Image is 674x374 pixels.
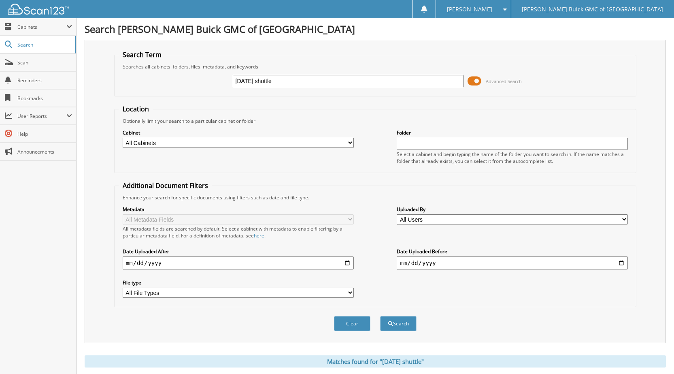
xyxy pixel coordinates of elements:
[85,355,666,368] div: Matches found for "[DATE] shuttle"
[17,130,72,137] span: Help
[17,59,72,66] span: Scan
[123,225,354,239] div: All metadata fields are searched by default. Select a cabinet with metadata to enable filtering b...
[380,316,417,331] button: Search
[17,41,71,48] span: Search
[17,77,72,84] span: Reminders
[8,4,69,15] img: scan123-logo-white.svg
[119,118,632,124] div: Optionally limit your search to a particular cabinet or folder
[486,78,522,84] span: Advanced Search
[254,232,264,239] a: here
[119,181,212,190] legend: Additional Document Filters
[17,95,72,102] span: Bookmarks
[119,50,166,59] legend: Search Term
[123,256,354,269] input: start
[397,248,628,255] label: Date Uploaded Before
[119,105,153,113] legend: Location
[17,24,66,30] span: Cabinets
[119,63,632,70] div: Searches all cabinets, folders, files, metadata, and keywords
[123,279,354,286] label: File type
[397,151,628,165] div: Select a cabinet and begin typing the name of the folder you want to search in. If the name match...
[447,7,492,12] span: [PERSON_NAME]
[123,129,354,136] label: Cabinet
[17,113,66,120] span: User Reports
[397,256,628,269] input: end
[123,248,354,255] label: Date Uploaded After
[85,22,666,36] h1: Search [PERSON_NAME] Buick GMC of [GEOGRAPHIC_DATA]
[522,7,663,12] span: [PERSON_NAME] Buick GMC of [GEOGRAPHIC_DATA]
[397,129,628,136] label: Folder
[17,148,72,155] span: Announcements
[123,206,354,213] label: Metadata
[397,206,628,213] label: Uploaded By
[119,194,632,201] div: Enhance your search for specific documents using filters such as date and file type.
[334,316,370,331] button: Clear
